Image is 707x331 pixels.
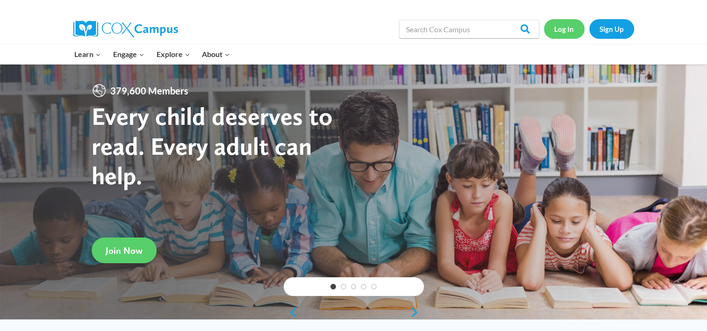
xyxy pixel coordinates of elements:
a: 5 [371,284,377,289]
button: Child menu of Learn [69,44,107,64]
input: Search Cox Campus [399,20,539,38]
a: 4 [361,284,366,289]
nav: Primary Navigation [69,44,236,64]
a: Log In [544,19,585,38]
a: 1 [330,284,336,289]
button: Child menu of About [196,44,236,64]
a: Join Now [92,237,157,263]
a: 3 [351,284,357,289]
strong: Every child deserves to read. Every adult can help. [92,101,333,190]
button: Child menu of Explore [150,44,196,64]
span: 379,600 Members [107,83,192,98]
a: next [410,307,424,318]
img: Cox Campus [73,21,178,37]
div: content slider buttons [284,303,424,322]
a: 2 [341,284,346,289]
a: previous [284,307,298,318]
span: Join Now [106,245,143,256]
a: Sign Up [589,19,634,38]
button: Child menu of Engage [107,44,150,64]
nav: Secondary Navigation [544,19,634,38]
